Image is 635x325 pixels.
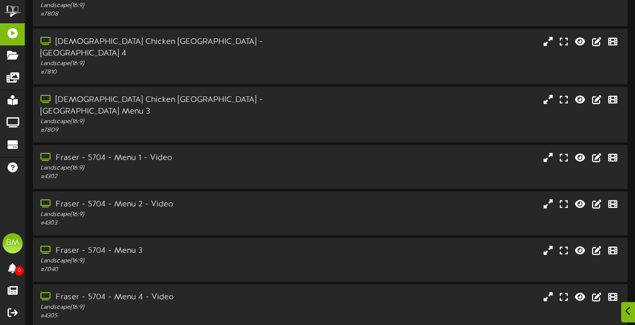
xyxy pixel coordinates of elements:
[3,233,23,253] div: BM
[40,68,273,77] div: # 7810
[40,60,273,68] div: Landscape ( 16:9 )
[40,303,273,312] div: Landscape ( 16:9 )
[40,94,273,118] div: [DEMOGRAPHIC_DATA] Chicken [GEOGRAPHIC_DATA] - [GEOGRAPHIC_DATA] Menu 3
[40,257,273,265] div: Landscape ( 16:9 )
[40,199,273,210] div: Fraser - 5704 - Menu 2 - Video
[40,265,273,274] div: # 7040
[40,219,273,228] div: # 4303
[40,292,273,303] div: Fraser - 5704 - Menu 4 - Video
[40,312,273,320] div: # 4305
[40,210,273,219] div: Landscape ( 16:9 )
[40,2,273,10] div: Landscape ( 16:9 )
[40,36,273,60] div: [DEMOGRAPHIC_DATA] Chicken [GEOGRAPHIC_DATA] - [GEOGRAPHIC_DATA] 4
[40,126,273,135] div: # 7809
[15,266,24,276] span: 0
[40,173,273,181] div: # 4302
[40,152,273,164] div: Fraser - 5704 - Menu 1 - Video
[40,10,273,19] div: # 7808
[40,245,273,257] div: Fraser - 5704 - Menu 3
[40,164,273,173] div: Landscape ( 16:9 )
[40,118,273,126] div: Landscape ( 16:9 )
